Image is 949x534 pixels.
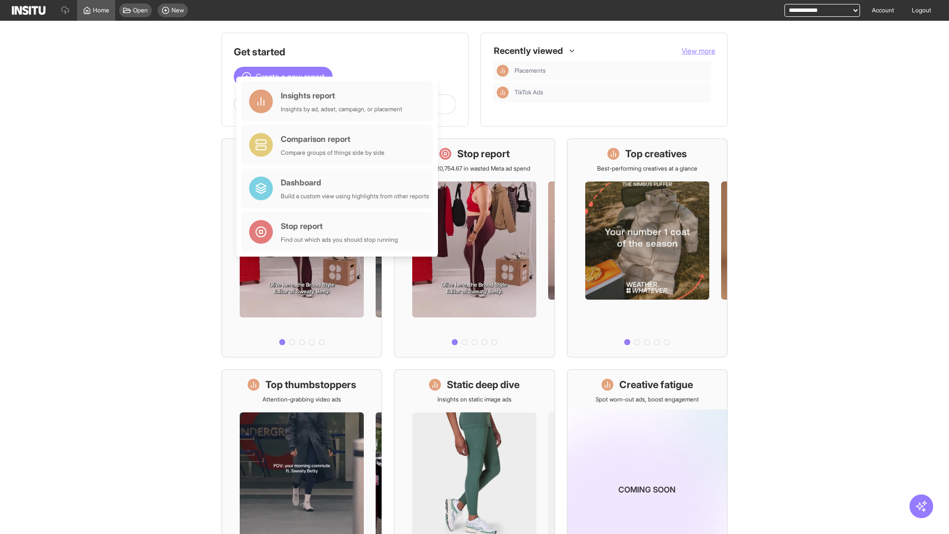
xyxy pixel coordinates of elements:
[625,147,687,161] h1: Top creatives
[281,89,402,101] div: Insights report
[172,6,184,14] span: New
[567,138,728,357] a: Top creativesBest-performing creatives at a glance
[281,236,398,244] div: Find out which ads you should stop running
[515,89,707,96] span: TikTok Ads
[281,149,385,157] div: Compare groups of things side by side
[394,138,555,357] a: Stop reportSave £20,754.67 in wasted Meta ad spend
[682,46,715,55] span: View more
[281,177,429,188] div: Dashboard
[515,67,707,75] span: Placements
[447,378,519,392] h1: Static deep dive
[281,220,398,232] div: Stop report
[265,378,356,392] h1: Top thumbstoppers
[221,138,382,357] a: What's live nowSee all active ads instantly
[281,192,429,200] div: Build a custom view using highlights from other reports
[262,396,341,403] p: Attention-grabbing video ads
[437,396,512,403] p: Insights on static image ads
[497,65,509,77] div: Insights
[457,147,510,161] h1: Stop report
[133,6,148,14] span: Open
[256,71,325,83] span: Create a new report
[234,45,456,59] h1: Get started
[515,67,546,75] span: Placements
[682,46,715,56] button: View more
[281,133,385,145] div: Comparison report
[497,87,509,98] div: Insights
[597,165,697,173] p: Best-performing creatives at a glance
[281,105,402,113] div: Insights by ad, adset, campaign, or placement
[418,165,530,173] p: Save £20,754.67 in wasted Meta ad spend
[515,89,543,96] span: TikTok Ads
[234,67,333,87] button: Create a new report
[93,6,109,14] span: Home
[12,6,45,15] img: Logo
